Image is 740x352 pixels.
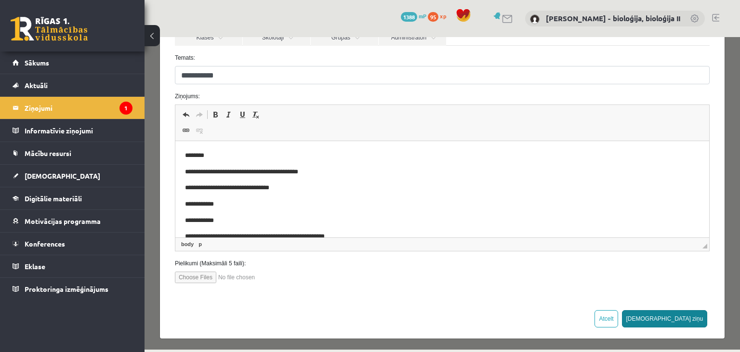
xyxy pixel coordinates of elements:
[11,17,88,41] a: Rīgas 1. Tālmācības vidusskola
[13,52,132,74] a: Sākums
[23,16,572,25] label: Temats:
[558,207,563,211] span: Resize
[25,194,82,203] span: Digitālie materiāli
[52,203,59,211] a: p element
[78,71,91,84] a: Italic (Ctrl+I)
[401,12,417,22] span: 1388
[25,149,71,157] span: Mācību resursi
[477,273,563,290] button: [DEMOGRAPHIC_DATA] ziņu
[23,222,572,231] label: Pielikumi (Maksimāli 5 faili):
[13,210,132,232] a: Motivācijas programma
[35,87,48,100] a: Link (Ctrl+K)
[13,187,132,209] a: Digitālie materiāli
[13,74,132,96] a: Aktuāli
[428,12,451,20] a: 95 xp
[13,119,132,142] a: Informatīvie ziņojumi
[25,285,108,293] span: Proktoringa izmēģinājums
[48,71,62,84] a: Redo (Ctrl+Y)
[13,255,132,277] a: Eklase
[10,10,524,159] body: Editor, wiswyg-editor-47024736510500-1757935014-372
[546,13,680,23] a: [PERSON_NAME] - bioloģija, bioloģija II
[25,58,49,67] span: Sākums
[23,55,572,64] label: Ziņojums:
[13,233,132,255] a: Konferences
[25,119,132,142] legend: Informatīvie ziņojumi
[419,12,426,20] span: mP
[64,71,78,84] a: Bold (Ctrl+B)
[13,278,132,300] a: Proktoringa izmēģinājums
[25,97,132,119] legend: Ziņojumi
[428,12,438,22] span: 95
[450,273,473,290] button: Atcelt
[48,87,62,100] a: Unlink
[91,71,105,84] a: Underline (Ctrl+U)
[35,71,48,84] a: Undo (Ctrl+Z)
[530,14,540,24] img: Elza Saulīte - bioloģija, bioloģija II
[105,71,118,84] a: Remove Format
[31,104,565,200] iframe: Editor, wiswyg-editor-47024736510500-1757935014-372
[13,97,132,119] a: Ziņojumi1
[401,12,426,20] a: 1388 mP
[25,81,48,90] span: Aktuāli
[25,239,65,248] span: Konferences
[13,165,132,187] a: [DEMOGRAPHIC_DATA]
[25,171,100,180] span: [DEMOGRAPHIC_DATA]
[25,262,45,271] span: Eklase
[35,203,51,211] a: body element
[119,102,132,115] i: 1
[13,142,132,164] a: Mācību resursi
[440,12,446,20] span: xp
[25,217,101,225] span: Motivācijas programma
